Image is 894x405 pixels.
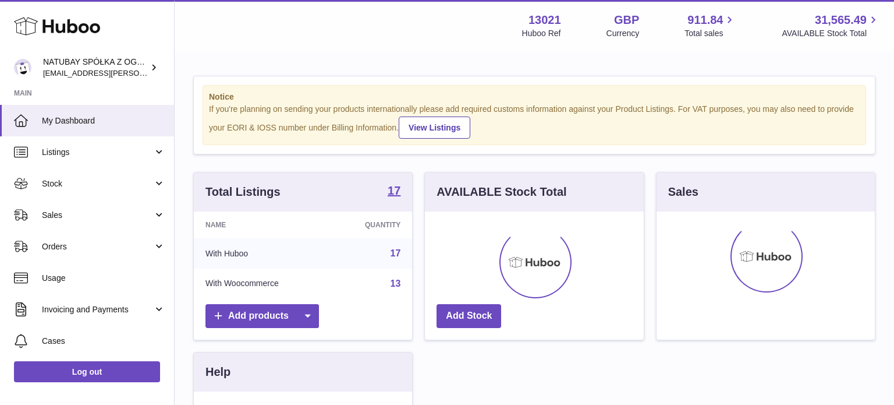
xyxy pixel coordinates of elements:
[329,212,412,238] th: Quantity
[205,364,230,380] h3: Help
[194,212,329,238] th: Name
[205,304,319,328] a: Add products
[437,304,501,328] a: Add Stock
[528,12,561,28] strong: 13021
[684,28,736,39] span: Total sales
[42,304,153,315] span: Invoicing and Payments
[42,178,153,189] span: Stock
[205,184,281,200] h3: Total Listings
[388,185,400,199] a: 17
[606,28,640,39] div: Currency
[782,28,880,39] span: AVAILABLE Stock Total
[42,336,165,347] span: Cases
[684,12,736,39] a: 911.84 Total sales
[209,91,860,103] strong: Notice
[194,238,329,269] td: With Huboo
[391,279,401,288] a: 13
[42,210,153,221] span: Sales
[14,59,31,76] img: kacper.antkowski@natubay.pl
[43,57,148,79] div: NATUBAY SPÓŁKA Z OGRANICZONĄ ODPOWIEDZIALNOŚCIĄ
[437,184,566,200] h3: AVAILABLE Stock Total
[43,68,233,78] span: [EMAIL_ADDRESS][PERSON_NAME][DOMAIN_NAME]
[522,28,561,39] div: Huboo Ref
[42,241,153,252] span: Orders
[42,273,165,284] span: Usage
[687,12,723,28] span: 911.84
[194,269,329,299] td: With Woocommerce
[42,147,153,158] span: Listings
[782,12,880,39] a: 31,565.49 AVAILABLE Stock Total
[815,12,867,28] span: 31,565.49
[399,117,470,139] a: View Listings
[14,361,160,382] a: Log out
[42,115,165,126] span: My Dashboard
[388,185,400,196] strong: 17
[668,184,698,200] h3: Sales
[614,12,639,28] strong: GBP
[391,248,401,258] a: 17
[209,104,860,139] div: If you're planning on sending your products internationally please add required customs informati...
